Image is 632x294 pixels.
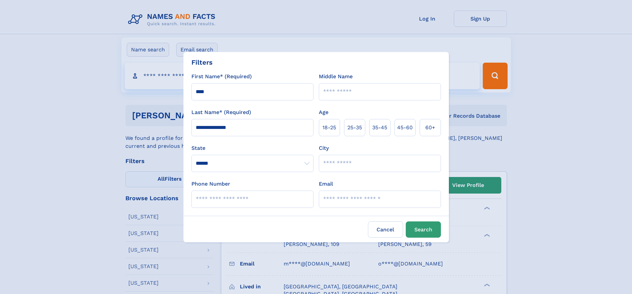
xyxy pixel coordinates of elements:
span: 25‑35 [347,124,362,132]
span: 45‑60 [397,124,413,132]
span: 18‑25 [322,124,336,132]
label: State [191,144,314,152]
button: Search [406,221,441,238]
label: Age [319,108,328,116]
span: 60+ [425,124,435,132]
div: Filters [191,57,213,67]
label: Cancel [368,221,403,238]
label: Last Name* (Required) [191,108,251,116]
label: First Name* (Required) [191,73,252,81]
label: Email [319,180,333,188]
label: Phone Number [191,180,230,188]
span: 35‑45 [372,124,387,132]
label: City [319,144,329,152]
label: Middle Name [319,73,353,81]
